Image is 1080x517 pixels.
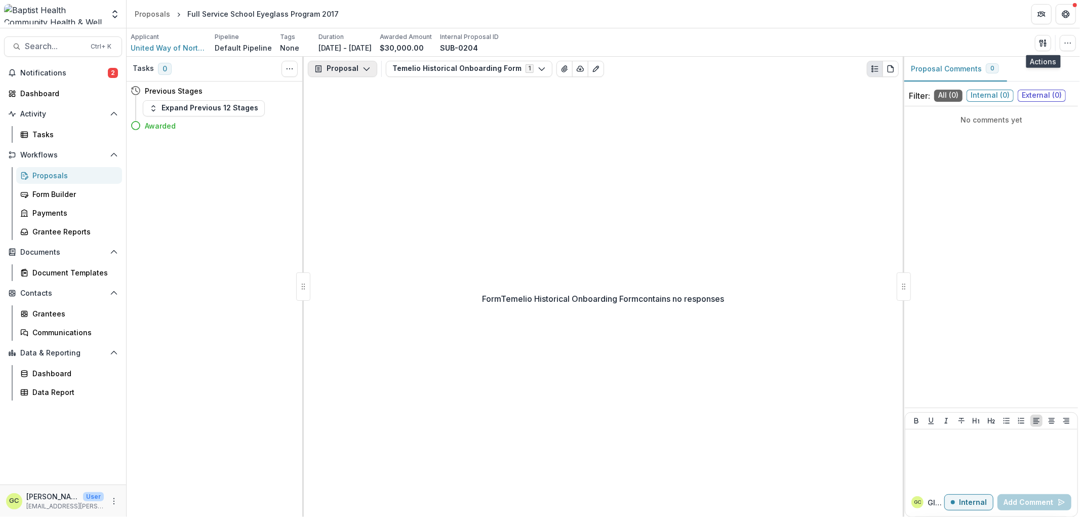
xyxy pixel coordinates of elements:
[909,90,930,102] p: Filter:
[1060,415,1072,427] button: Align Right
[133,64,154,73] h3: Tasks
[588,61,604,77] button: Edit as form
[32,387,114,397] div: Data Report
[10,498,19,504] div: Glenwood Charles
[108,495,120,507] button: More
[1015,415,1027,427] button: Ordered List
[145,86,203,96] h4: Previous Stages
[26,491,79,502] p: [PERSON_NAME]
[318,43,372,53] p: [DATE] - [DATE]
[89,41,113,52] div: Ctrl + K
[380,32,432,42] p: Awarded Amount
[16,126,122,143] a: Tasks
[990,65,994,72] span: 0
[20,151,106,160] span: Workflows
[4,345,122,361] button: Open Data & Reporting
[143,100,265,116] button: Expand Previous 12 Stages
[955,415,968,427] button: Strike
[959,498,987,507] p: Internal
[4,244,122,260] button: Open Documents
[32,170,114,181] div: Proposals
[131,7,174,21] a: Proposals
[883,61,899,77] button: PDF view
[903,57,1007,82] button: Proposal Comments
[985,415,997,427] button: Heading 2
[4,147,122,163] button: Open Workflows
[16,167,122,184] a: Proposals
[940,415,952,427] button: Italicize
[556,61,573,77] button: View Attached Files
[215,32,239,42] p: Pipeline
[308,61,377,77] button: Proposal
[318,32,344,42] p: Duration
[483,293,725,305] p: Form Temelio Historical Onboarding Form contains no responses
[440,32,499,42] p: Internal Proposal ID
[187,9,339,19] div: Full Service School Eyeglass Program 2017
[20,69,108,77] span: Notifications
[4,36,122,57] button: Search...
[280,43,299,53] p: None
[16,324,122,341] a: Communications
[934,90,963,102] span: All ( 0 )
[20,110,106,118] span: Activity
[1001,415,1013,427] button: Bullet List
[16,305,122,322] a: Grantees
[16,186,122,203] a: Form Builder
[928,497,944,508] p: Glenwood C
[16,205,122,221] a: Payments
[280,32,295,42] p: Tags
[16,264,122,281] a: Document Templates
[20,289,106,298] span: Contacts
[108,4,122,24] button: Open entity switcher
[83,492,104,501] p: User
[967,90,1014,102] span: Internal ( 0 )
[867,61,883,77] button: Plaintext view
[909,114,1074,125] p: No comments yet
[1046,415,1058,427] button: Align Center
[32,208,114,218] div: Payments
[1030,415,1043,427] button: Align Left
[282,61,298,77] button: Toggle View Cancelled Tasks
[4,85,122,102] a: Dashboard
[386,61,552,77] button: Temelio Historical Onboarding Form1
[32,308,114,319] div: Grantees
[4,106,122,122] button: Open Activity
[16,365,122,382] a: Dashboard
[16,223,122,240] a: Grantee Reports
[215,43,272,53] p: Default Pipeline
[4,65,122,81] button: Notifications2
[1031,4,1052,24] button: Partners
[16,384,122,401] a: Data Report
[32,129,114,140] div: Tasks
[158,63,172,75] span: 0
[914,500,921,505] div: Glenwood Charles
[131,32,159,42] p: Applicant
[135,9,170,19] div: Proposals
[1056,4,1076,24] button: Get Help
[910,415,923,427] button: Bold
[970,415,982,427] button: Heading 1
[32,368,114,379] div: Dashboard
[32,189,114,200] div: Form Builder
[32,267,114,278] div: Document Templates
[925,415,937,427] button: Underline
[145,121,176,131] h4: Awarded
[20,88,114,99] div: Dashboard
[25,42,85,51] span: Search...
[32,226,114,237] div: Grantee Reports
[20,349,106,357] span: Data & Reporting
[944,494,993,510] button: Internal
[20,248,106,257] span: Documents
[4,4,104,24] img: Baptist Health Community Health & Well Being logo
[380,43,424,53] p: $30,000.00
[32,327,114,338] div: Communications
[440,43,478,53] p: SUB-0204
[26,502,104,511] p: [EMAIL_ADDRESS][PERSON_NAME][DOMAIN_NAME]
[108,68,118,78] span: 2
[1018,90,1066,102] span: External ( 0 )
[131,7,343,21] nav: breadcrumb
[997,494,1071,510] button: Add Comment
[4,285,122,301] button: Open Contacts
[131,43,207,53] a: United Way of Northeast [US_STATE], Inc.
